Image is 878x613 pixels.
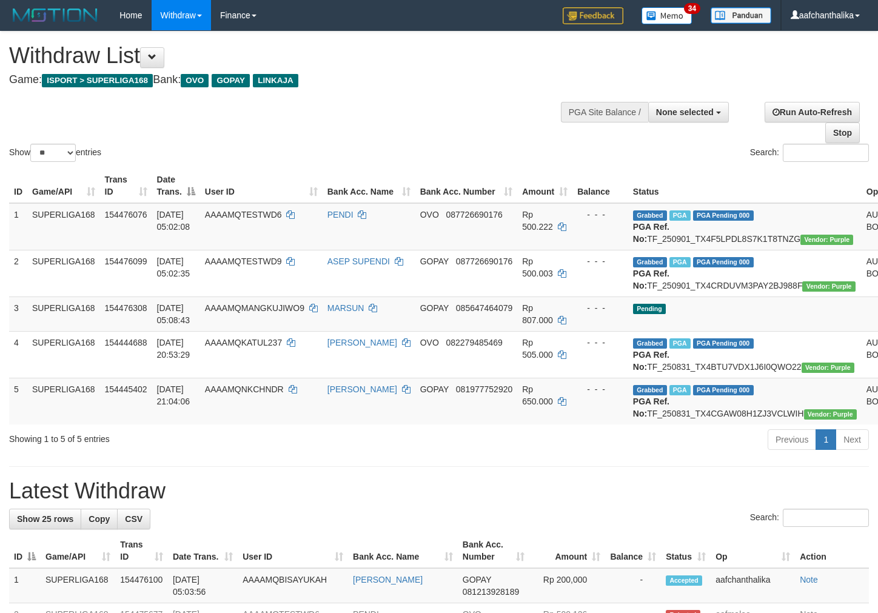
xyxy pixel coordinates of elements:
span: AAAAMQKATUL237 [205,338,282,347]
img: Feedback.jpg [563,7,623,24]
span: Rp 500.222 [522,210,553,232]
th: ID [9,169,27,203]
span: Vendor URL: https://trx4.1velocity.biz [800,235,853,245]
span: Pending [633,304,666,314]
th: Balance: activate to sort column ascending [605,534,661,568]
td: AAAAMQBISAYUKAH [238,568,348,603]
button: None selected [648,102,729,122]
th: User ID: activate to sort column ascending [238,534,348,568]
td: 2 [9,250,27,296]
span: Copy 087726690176 to clipboard [456,256,512,266]
span: Vendor URL: https://trx4.1velocity.biz [802,281,855,292]
span: 154444688 [105,338,147,347]
td: SUPERLIGA168 [27,378,100,424]
b: PGA Ref. No: [633,222,669,244]
th: Game/API: activate to sort column ascending [27,169,100,203]
span: PGA Pending [693,210,754,221]
span: ISPORT > SUPERLIGA168 [42,74,153,87]
div: - - - [577,255,623,267]
th: ID: activate to sort column descending [9,534,41,568]
td: SUPERLIGA168 [27,296,100,331]
span: Copy [89,514,110,524]
div: - - - [577,209,623,221]
th: Bank Acc. Number: activate to sort column ascending [415,169,518,203]
span: Copy 087726690176 to clipboard [446,210,502,219]
span: Copy 081213928189 to clipboard [463,587,519,597]
th: Op: activate to sort column ascending [711,534,795,568]
span: Grabbed [633,385,667,395]
span: 154476099 [105,256,147,266]
td: TF_250901_TX4CRDUVM3PAY2BJ988F [628,250,862,296]
span: LINKAJA [253,74,298,87]
label: Search: [750,509,869,527]
span: [DATE] 05:02:08 [157,210,190,232]
td: SUPERLIGA168 [27,331,100,378]
span: Accepted [666,575,702,586]
span: PGA Pending [693,257,754,267]
span: AAAAMQTESTWD6 [205,210,282,219]
a: Show 25 rows [9,509,81,529]
span: 154476308 [105,303,147,313]
th: Status: activate to sort column ascending [661,534,711,568]
th: Action [795,534,869,568]
span: OVO [420,338,439,347]
span: 154476076 [105,210,147,219]
td: TF_250831_TX4BTU7VDX1J6I0QWO22 [628,331,862,378]
span: Vendor URL: https://trx4.1velocity.biz [804,409,857,420]
select: Showentries [30,144,76,162]
span: AAAAMQNKCHNDR [205,384,284,394]
span: Rp 505.000 [522,338,553,360]
h1: Withdraw List [9,44,573,68]
td: 154476100 [115,568,168,603]
th: Trans ID: activate to sort column ascending [115,534,168,568]
a: [PERSON_NAME] [353,575,423,585]
a: Note [800,575,818,585]
a: Previous [768,429,816,450]
span: 154445402 [105,384,147,394]
b: PGA Ref. No: [633,397,669,418]
span: PGA Pending [693,338,754,349]
span: Marked by aafsoycanthlai [669,338,691,349]
th: Date Trans.: activate to sort column descending [152,169,200,203]
span: OVO [181,74,209,87]
span: Rp 807.000 [522,303,553,325]
div: PGA Site Balance / [561,102,648,122]
a: Run Auto-Refresh [765,102,860,122]
td: aafchanthalika [711,568,795,603]
th: Trans ID: activate to sort column ascending [100,169,152,203]
span: Marked by aafmaleo [669,210,691,221]
span: AAAAMQTESTWD9 [205,256,282,266]
a: Stop [825,122,860,143]
th: Bank Acc. Number: activate to sort column ascending [458,534,529,568]
img: MOTION_logo.png [9,6,101,24]
a: [PERSON_NAME] [327,384,397,394]
span: 34 [684,3,700,14]
span: Grabbed [633,257,667,267]
input: Search: [783,509,869,527]
td: 4 [9,331,27,378]
a: Copy [81,509,118,529]
th: User ID: activate to sort column ascending [200,169,323,203]
img: panduan.png [711,7,771,24]
td: 3 [9,296,27,331]
th: Amount: activate to sort column ascending [529,534,606,568]
td: 1 [9,203,27,250]
span: OVO [420,210,439,219]
div: - - - [577,383,623,395]
span: Copy 085647464079 to clipboard [456,303,512,313]
td: Rp 200,000 [529,568,606,603]
a: CSV [117,509,150,529]
td: SUPERLIGA168 [27,203,100,250]
td: 1 [9,568,41,603]
th: Bank Acc. Name: activate to sort column ascending [323,169,415,203]
a: ASEP SUPENDI [327,256,390,266]
td: [DATE] 05:03:56 [168,568,238,603]
span: GOPAY [420,303,449,313]
th: Game/API: activate to sort column ascending [41,534,115,568]
span: AAAAMQMANGKUJIWO9 [205,303,304,313]
span: GOPAY [420,384,449,394]
img: Button%20Memo.svg [642,7,692,24]
td: TF_250831_TX4CGAW08H1ZJ3VCLWIH [628,378,862,424]
span: Rp 500.003 [522,256,553,278]
span: [DATE] 20:53:29 [157,338,190,360]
